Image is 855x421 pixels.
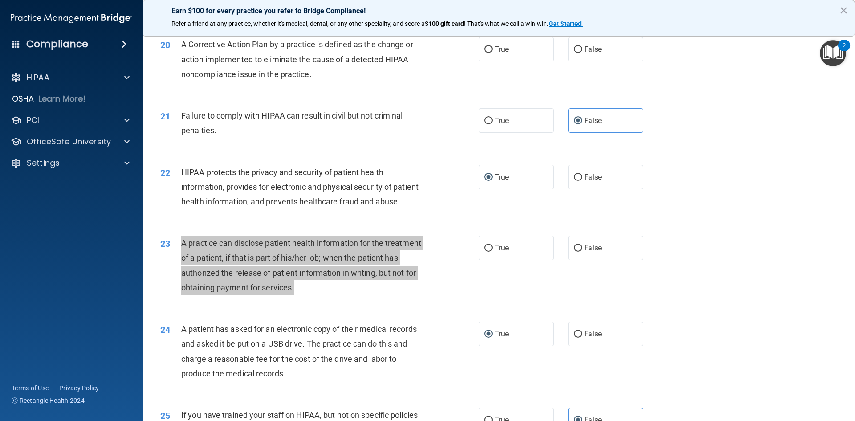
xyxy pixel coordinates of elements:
p: OSHA [12,94,34,104]
input: False [574,174,582,181]
a: PCI [11,115,130,126]
span: 24 [160,324,170,335]
span: 23 [160,238,170,249]
a: HIPAA [11,72,130,83]
input: True [484,331,493,338]
span: 25 [160,410,170,421]
span: False [584,45,602,53]
span: 20 [160,40,170,50]
a: Terms of Use [12,384,49,392]
input: False [574,118,582,124]
a: Settings [11,158,130,168]
input: False [574,46,582,53]
span: A patient has asked for an electronic copy of their medical records and asked it be put on a USB ... [181,324,417,378]
span: True [495,330,509,338]
span: 21 [160,111,170,122]
p: PCI [27,115,39,126]
strong: Get Started [549,20,582,27]
button: Open Resource Center, 2 new notifications [820,40,846,66]
span: False [584,173,602,181]
p: Learn More! [39,94,86,104]
span: A practice can disclose patient health information for the treatment of a patient, if that is par... [181,238,421,292]
span: False [584,330,602,338]
span: True [495,45,509,53]
span: Ⓒ Rectangle Health 2024 [12,396,85,405]
p: OfficeSafe University [27,136,111,147]
input: False [574,331,582,338]
span: True [495,244,509,252]
a: Get Started [549,20,583,27]
button: Close [839,3,848,17]
p: Earn $100 for every practice you refer to Bridge Compliance! [171,7,826,15]
h4: Compliance [26,38,88,50]
span: ! That's what we call a win-win. [464,20,549,27]
input: True [484,174,493,181]
input: True [484,46,493,53]
span: A Corrective Action Plan by a practice is defined as the change or action implemented to eliminat... [181,40,413,78]
iframe: Drift Widget Chat Controller [701,358,844,393]
img: PMB logo [11,9,132,27]
span: Failure to comply with HIPAA can result in civil but not criminal penalties. [181,111,403,135]
a: Privacy Policy [59,384,99,392]
strong: $100 gift card [425,20,464,27]
span: HIPAA protects the privacy and security of patient health information, provides for electronic an... [181,168,419,206]
span: False [584,116,602,125]
input: False [574,245,582,252]
p: HIPAA [27,72,49,83]
input: True [484,245,493,252]
span: True [495,173,509,181]
div: 2 [843,45,846,57]
span: False [584,244,602,252]
span: Refer a friend at any practice, whether it's medical, dental, or any other speciality, and score a [171,20,425,27]
span: True [495,116,509,125]
a: OfficeSafe University [11,136,130,147]
span: 22 [160,168,170,178]
p: Settings [27,158,60,168]
input: True [484,118,493,124]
